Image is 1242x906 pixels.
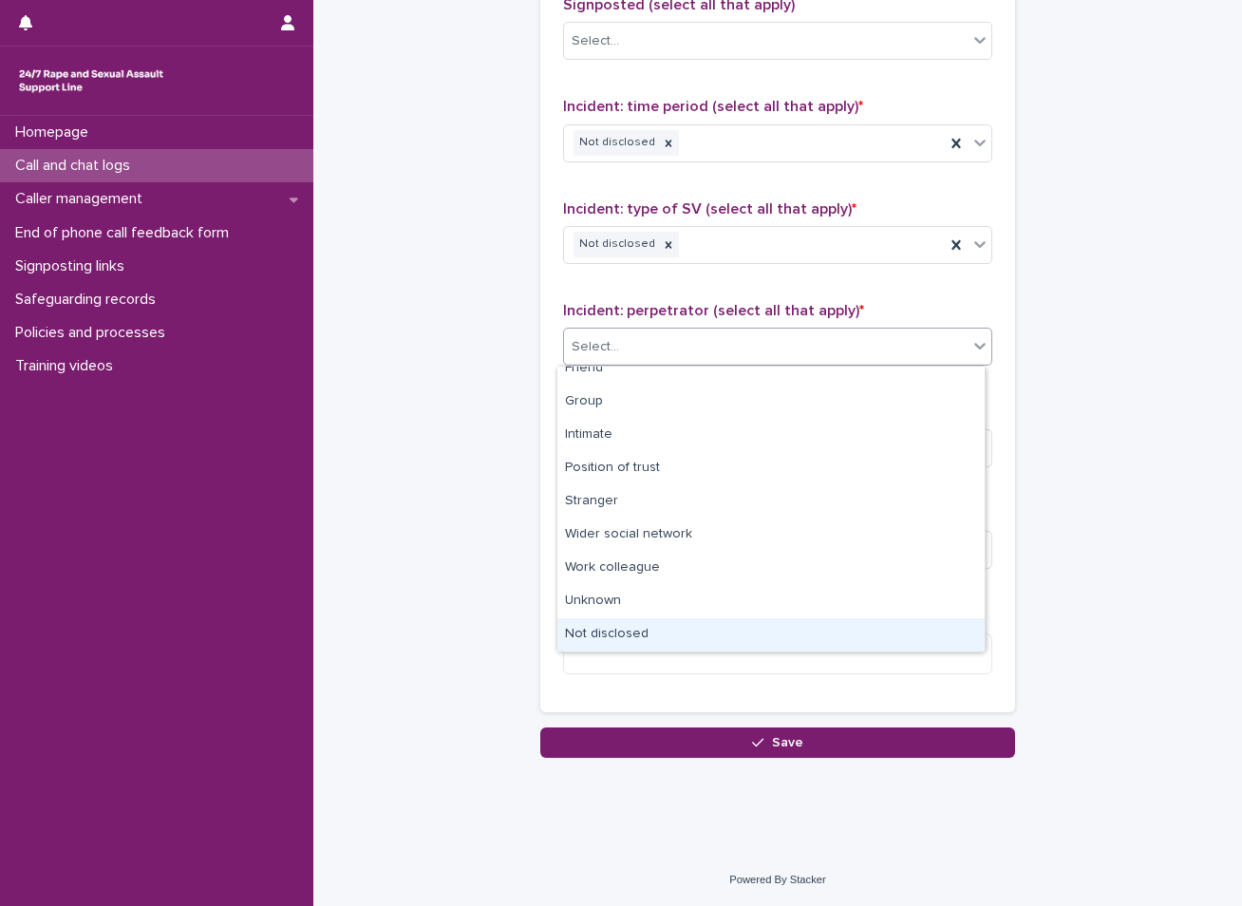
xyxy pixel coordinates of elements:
div: Group [557,386,985,419]
span: Incident: perpetrator (select all that apply) [563,303,864,318]
div: Select... [572,337,619,357]
button: Save [540,727,1015,758]
div: Not disclosed [574,130,658,156]
img: rhQMoQhaT3yELyF149Cw [15,62,167,100]
p: Training videos [8,357,128,375]
div: Select... [572,31,619,51]
div: Unknown [557,585,985,618]
div: Position of trust [557,452,985,485]
div: Not disclosed [574,232,658,257]
p: Caller management [8,190,158,208]
div: Work colleague [557,552,985,585]
div: Not disclosed [557,618,985,651]
div: Friend [557,352,985,386]
p: Homepage [8,123,103,142]
div: Intimate [557,419,985,452]
span: Incident: time period (select all that apply) [563,99,863,114]
div: Wider social network [557,519,985,552]
div: Stranger [557,485,985,519]
a: Powered By Stacker [729,874,825,885]
p: Signposting links [8,257,140,275]
span: Save [772,736,803,749]
p: Policies and processes [8,324,180,342]
p: Safeguarding records [8,291,171,309]
span: Incident: type of SV (select all that apply) [563,201,856,217]
p: End of phone call feedback form [8,224,244,242]
p: Call and chat logs [8,157,145,175]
